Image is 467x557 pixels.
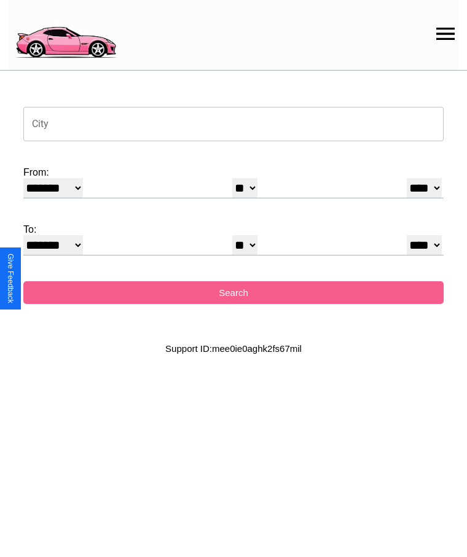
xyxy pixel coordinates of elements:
label: To: [23,224,444,235]
button: Search [23,281,444,304]
label: From: [23,167,444,178]
div: Give Feedback [6,254,15,303]
p: Support ID: mee0ie0aghk2fs67mil [165,340,302,357]
img: logo [9,6,122,61]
